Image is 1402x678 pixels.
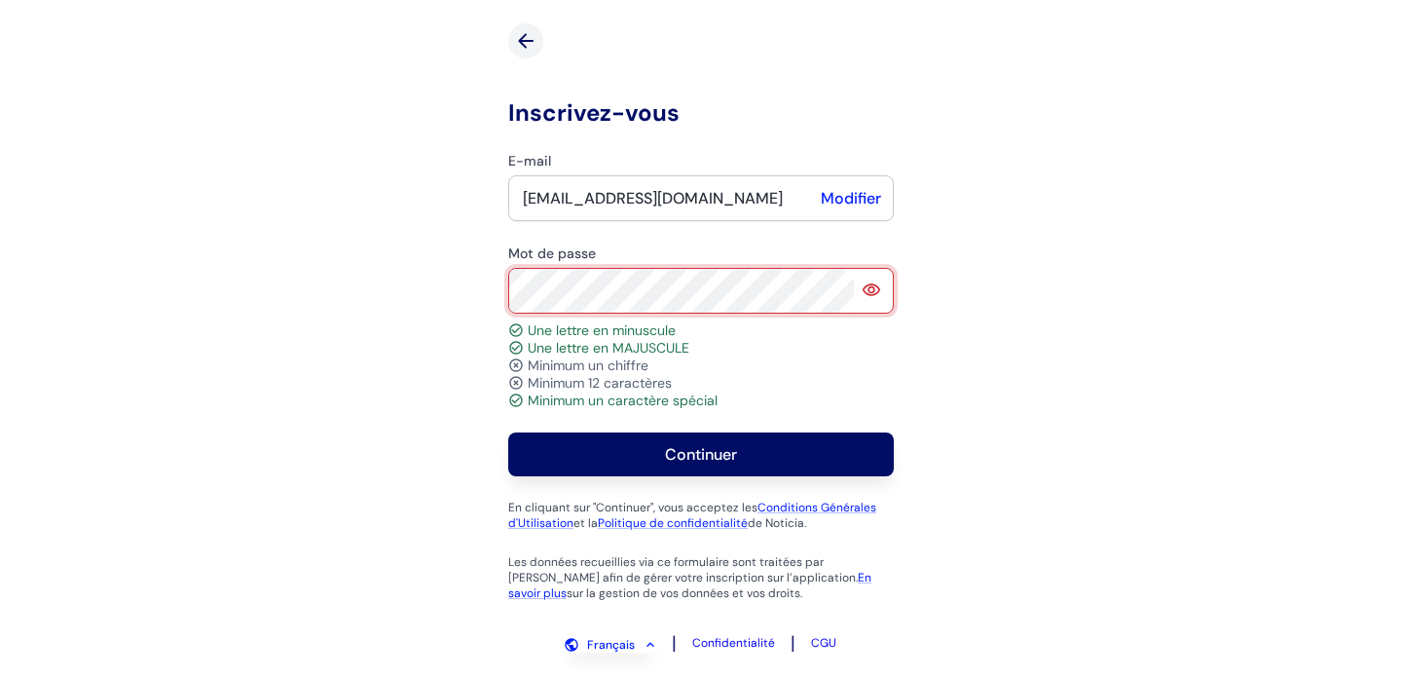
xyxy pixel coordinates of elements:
[566,637,656,653] button: Français
[508,339,894,357] p: Une lettre en MAJUSCULE
[692,635,775,651] a: Confidentialité
[811,635,836,651] a: CGU
[508,433,894,476] button: Continuer
[508,23,543,58] div: back-button
[508,570,871,601] a: En savoir plus
[672,631,677,655] span: |
[508,374,894,392] p: Minimum 12 caractères
[598,515,748,531] a: Politique de confidentialité
[508,357,894,374] p: Minimum un chiffre
[508,500,876,531] a: Conditions Générales d'Utilisation
[508,554,894,601] p: Les données recueillies via ce formulaire sont traitées par [PERSON_NAME] afin de gérer votre ins...
[508,152,894,169] label: E-mail
[821,188,881,208] a: Modifier
[508,97,894,129] h4: Inscrivez-vous
[508,500,894,531] p: En cliquant sur "Continuer", vous acceptez les et la de Noticia.
[508,245,894,262] label: Mot de passe
[665,444,737,465] div: Continuer
[508,392,894,409] p: Minimum un caractère spécial
[508,321,894,339] p: Une lettre en minuscule
[791,631,795,655] span: |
